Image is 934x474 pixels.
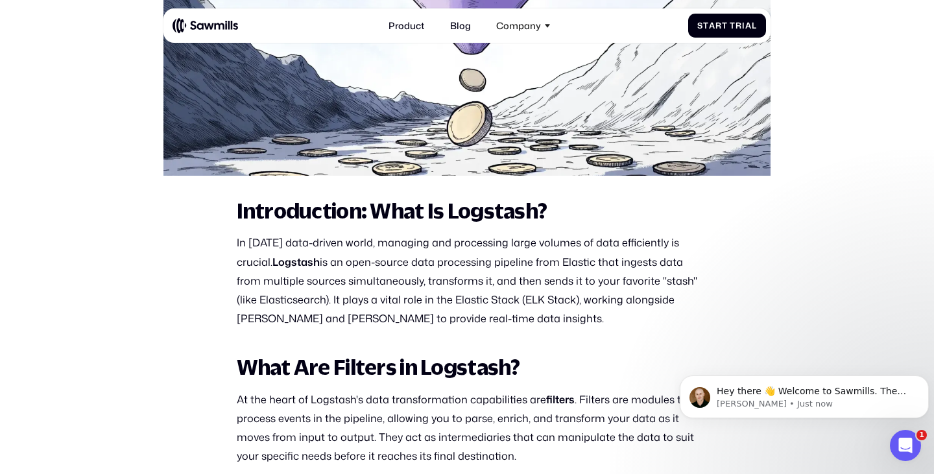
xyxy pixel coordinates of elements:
span: l [752,21,757,30]
p: In [DATE] data-driven world, managing and processing large volumes of data efficiently is crucial... [237,233,698,327]
div: Company [489,13,557,38]
div: Company [496,20,541,31]
span: a [709,21,715,30]
span: r [736,21,742,30]
span: i [742,21,745,30]
span: t [722,21,728,30]
span: T [730,21,736,30]
iframe: Intercom notifications message [675,348,934,439]
span: S [697,21,703,30]
span: 1 [916,430,927,440]
strong: Introduction: What Is Logstash? [237,198,547,223]
iframe: Intercom live chat [890,430,921,461]
a: StartTrial [688,14,766,38]
strong: Logstash [272,254,320,269]
a: Blog [443,13,478,38]
strong: What Are Filters in Logstash? [237,355,520,379]
span: r [715,21,722,30]
strong: filters [546,392,575,407]
span: a [745,21,752,30]
a: Product [381,13,431,38]
p: At the heart of Logstash's data transformation capabilities are . Filters are modules that proces... [237,390,698,466]
span: t [703,21,709,30]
